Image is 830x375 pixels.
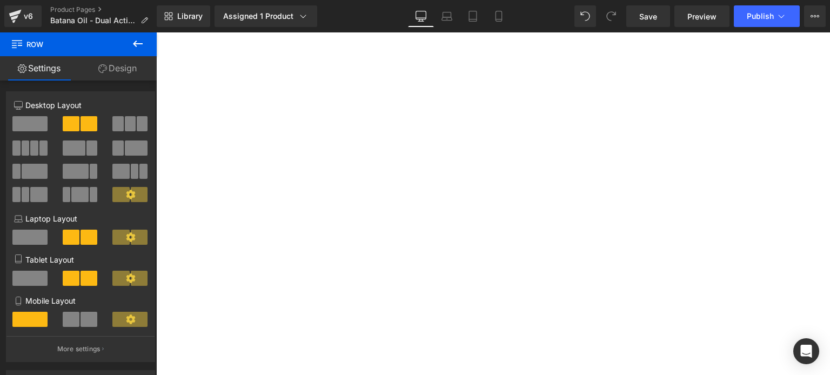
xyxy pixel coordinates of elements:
[600,5,622,27] button: Redo
[14,99,147,111] p: Desktop Layout
[14,213,147,224] p: Laptop Layout
[223,11,309,22] div: Assigned 1 Product
[4,5,42,27] a: v6
[14,254,147,265] p: Tablet Layout
[6,336,155,361] button: More settings
[804,5,826,27] button: More
[747,12,774,21] span: Publish
[793,338,819,364] div: Open Intercom Messenger
[22,9,35,23] div: v6
[574,5,596,27] button: Undo
[177,11,203,21] span: Library
[434,5,460,27] a: Laptop
[50,5,157,14] a: Product Pages
[687,11,717,22] span: Preview
[14,295,147,306] p: Mobile Layout
[157,5,210,27] a: New Library
[639,11,657,22] span: Save
[78,56,157,81] a: Design
[460,5,486,27] a: Tablet
[50,16,136,25] span: Batana Oil - Dual Action
[11,32,119,56] span: Row
[486,5,512,27] a: Mobile
[674,5,729,27] a: Preview
[408,5,434,27] a: Desktop
[734,5,800,27] button: Publish
[57,344,101,354] p: More settings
